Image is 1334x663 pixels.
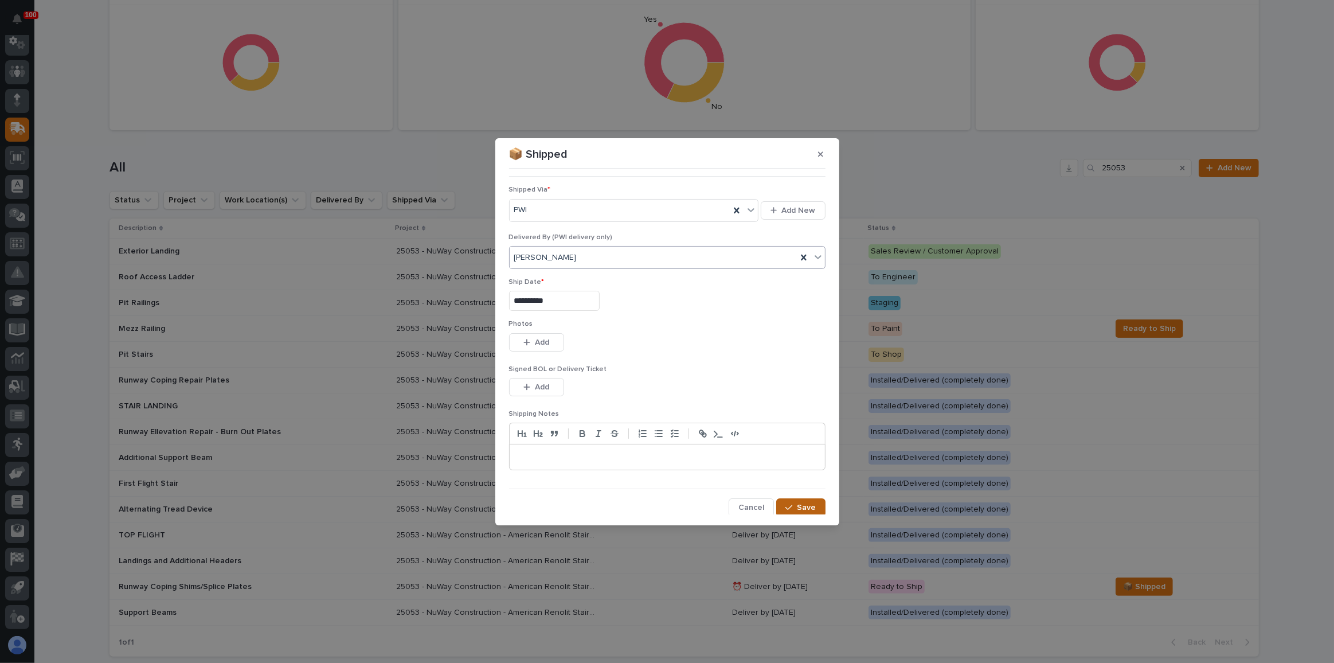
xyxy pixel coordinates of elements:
[738,502,764,513] span: Cancel
[509,411,560,418] span: Shipping Notes
[509,186,551,193] span: Shipped Via
[535,382,549,392] span: Add
[509,378,564,396] button: Add
[514,204,527,216] span: PWI
[509,147,568,161] p: 📦 Shipped
[514,252,577,264] span: [PERSON_NAME]
[776,498,825,517] button: Save
[729,498,774,517] button: Cancel
[509,366,607,373] span: Signed BOL or Delivery Ticket
[509,234,613,241] span: Delivered By (PWI delivery only)
[761,201,825,220] button: Add New
[535,337,549,348] span: Add
[509,333,564,352] button: Add
[509,321,533,327] span: Photos
[797,502,816,513] span: Save
[782,205,816,216] span: Add New
[509,279,545,286] span: Ship Date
